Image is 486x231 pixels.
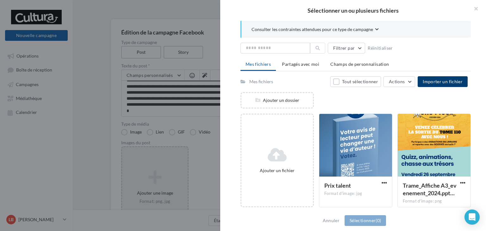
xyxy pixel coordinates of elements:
button: Annuler [320,217,342,224]
span: Actions [389,79,405,84]
span: Consulter les contraintes attendues pour ce type de campagne [252,26,373,33]
button: Sélectionner(0) [345,215,386,226]
div: Format d'image: png [403,198,465,204]
div: Format d'image: jpg [324,191,387,197]
div: Mes fichiers [249,78,273,85]
div: Ajouter un dossier [241,97,313,103]
span: Partagés avec moi [282,61,319,67]
div: Open Intercom Messenger [464,209,480,225]
button: Importer un fichier [418,76,468,87]
span: Champs de personnalisation [330,61,389,67]
button: Réinitialiser [365,44,396,52]
button: Consulter les contraintes attendues pour ce type de campagne [252,26,379,34]
span: Trame_Affiche A3_evenement_2024.pptx (28) [403,182,457,197]
span: Importer un fichier [423,79,463,84]
button: Actions [383,76,415,87]
span: Mes fichiers [246,61,271,67]
span: (0) [376,218,381,223]
h2: Sélectionner un ou plusieurs fichiers [230,8,476,13]
button: Tout sélectionner [330,76,381,87]
button: Filtrer par [328,43,365,53]
span: Prix talent [324,182,351,189]
div: Ajouter un fichier [244,167,310,174]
